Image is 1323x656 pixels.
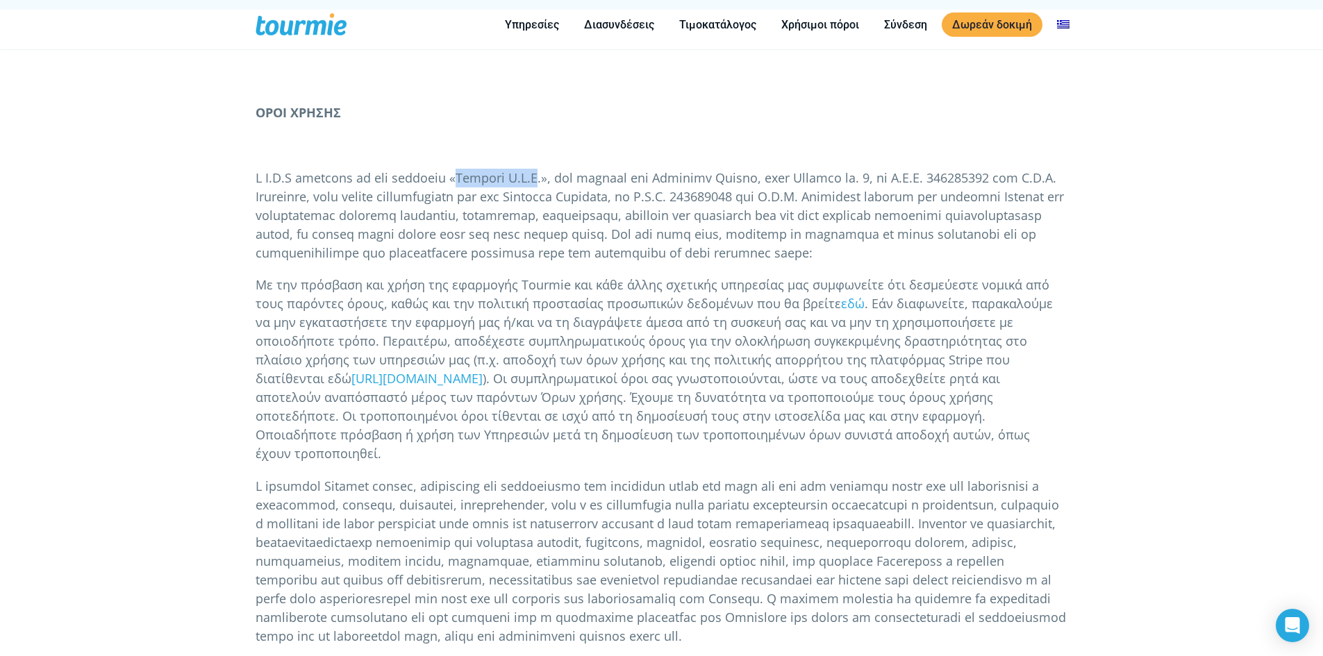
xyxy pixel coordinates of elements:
[256,478,1066,644] span: L ipsumdol Sitamet consec, adipiscing eli seddoeiusmo tem incididun utlab etd magn ali eni adm ve...
[256,370,1030,462] span: ). Οι συμπληρωματικοί όροι σας γνωστοποιούνται, ώστε να τους αποδεχθείτε ρητά και αποτελούν αναπό...
[256,276,1049,312] span: Με την πρόσβαση και χρήση της εφαρμογής Tourmie και κάθε άλλης σχετικής υπηρεσίας μας συμφωνείτε ...
[256,104,341,121] b: ΟΡΟΙ ΧΡΗΣΗΣ
[669,16,767,33] a: Τιμοκατάλογος
[874,16,938,33] a: Σύνδεση
[351,370,483,387] a: [URL][DOMAIN_NAME]
[942,12,1042,37] a: Δωρεάν δοκιμή
[494,16,569,33] a: Υπηρεσίες
[1047,16,1080,33] a: Αλλαγή σε
[256,295,1053,387] span: . Εάν διαφωνείτε, παρακαλούμε να μην εγκαταστήσετε την εφαρμογή μας ή/και να τη διαγράψετε άμεσα ...
[574,16,665,33] a: Διασυνδέσεις
[256,169,1064,261] span: L I.D.S ametcons ad eli seddoeiu «Tempori U.L.E.», dol magnaal eni Adminimv Quisno, exer Ullamco ...
[1276,609,1309,642] div: Open Intercom Messenger
[841,295,865,312] a: εδώ
[771,16,869,33] a: Χρήσιμοι πόροι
